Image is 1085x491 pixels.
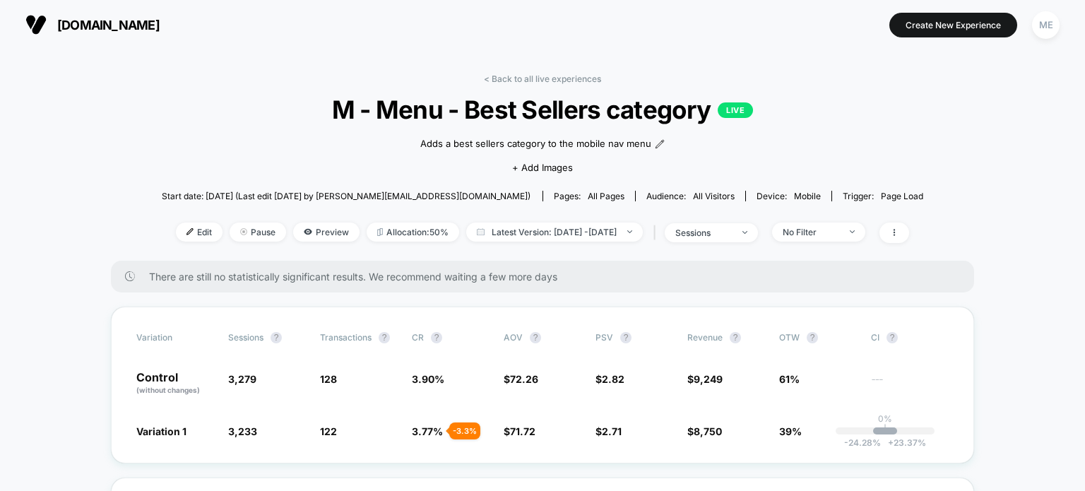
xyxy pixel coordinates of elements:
[449,422,480,439] div: - 3.3 %
[844,437,881,448] span: -24.28 %
[730,332,741,343] button: ?
[779,373,800,385] span: 61%
[504,373,538,385] span: $
[884,424,887,434] p: |
[881,437,926,448] span: 23.37 %
[887,332,898,343] button: ?
[57,18,160,32] span: [DOMAIN_NAME]
[412,373,444,385] span: 3.90 %
[477,228,485,235] img: calendar
[687,332,723,343] span: Revenue
[807,332,818,343] button: ?
[136,332,214,343] span: Variation
[602,425,622,437] span: 2.71
[693,191,735,201] span: All Visitors
[466,223,643,242] span: Latest Version: [DATE] - [DATE]
[881,191,923,201] span: Page Load
[510,425,535,437] span: 71.72
[588,191,624,201] span: all pages
[136,386,200,394] span: (without changes)
[627,230,632,233] img: end
[794,191,821,201] span: mobile
[240,228,247,235] img: end
[228,373,256,385] span: 3,279
[650,223,665,243] span: |
[136,372,214,396] p: Control
[230,223,286,242] span: Pause
[602,373,624,385] span: 2.82
[377,228,383,236] img: rebalance
[504,332,523,343] span: AOV
[530,332,541,343] button: ?
[646,191,735,201] div: Audience:
[554,191,624,201] div: Pages:
[620,332,632,343] button: ?
[871,375,949,396] span: ---
[694,425,722,437] span: 8,750
[595,373,624,385] span: $
[687,373,723,385] span: $
[200,95,886,124] span: M - Menu - Best Sellers category
[779,425,802,437] span: 39%
[779,332,857,343] span: OTW
[320,373,337,385] span: 128
[888,437,894,448] span: +
[420,137,651,151] span: Adds a best sellers category to the mobile nav menu
[412,425,443,437] span: 3.77 %
[176,223,223,242] span: Edit
[1032,11,1060,39] div: ME
[889,13,1017,37] button: Create New Experience
[21,13,164,36] button: [DOMAIN_NAME]
[228,332,263,343] span: Sessions
[379,332,390,343] button: ?
[718,102,753,118] p: LIVE
[136,425,186,437] span: Variation 1
[320,332,372,343] span: Transactions
[687,425,722,437] span: $
[871,332,949,343] span: CI
[745,191,831,201] span: Device:
[162,191,530,201] span: Start date: [DATE] (Last edit [DATE] by [PERSON_NAME][EMAIL_ADDRESS][DOMAIN_NAME])
[510,373,538,385] span: 72.26
[675,227,732,238] div: sessions
[412,332,424,343] span: CR
[694,373,723,385] span: 9,249
[843,191,923,201] div: Trigger:
[783,227,839,237] div: No Filter
[367,223,459,242] span: Allocation: 50%
[595,332,613,343] span: PSV
[186,228,194,235] img: edit
[850,230,855,233] img: end
[512,162,573,173] span: + Add Images
[149,271,946,283] span: There are still no statistically significant results. We recommend waiting a few more days
[504,425,535,437] span: $
[431,332,442,343] button: ?
[742,231,747,234] img: end
[595,425,622,437] span: $
[878,413,892,424] p: 0%
[320,425,337,437] span: 122
[271,332,282,343] button: ?
[1028,11,1064,40] button: ME
[228,425,257,437] span: 3,233
[25,14,47,35] img: Visually logo
[293,223,360,242] span: Preview
[484,73,601,84] a: < Back to all live experiences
